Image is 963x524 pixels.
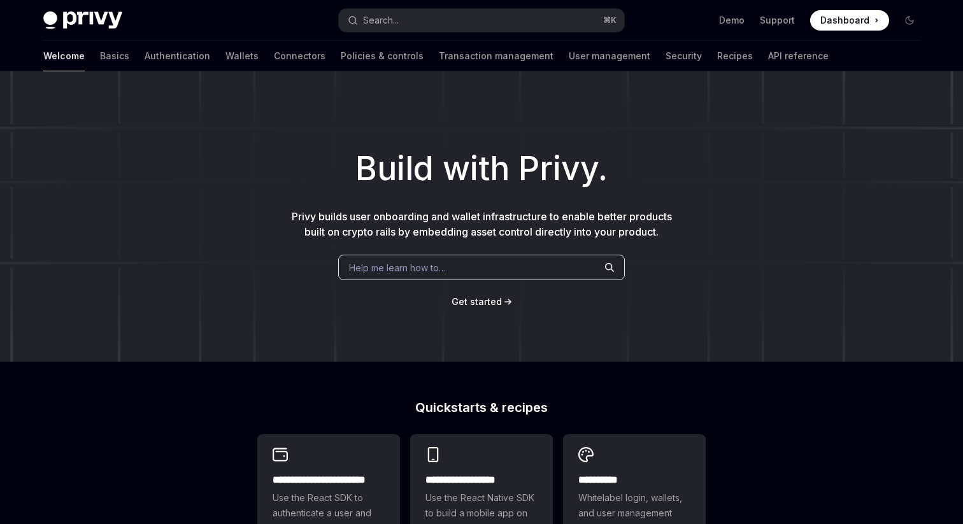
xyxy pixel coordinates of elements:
[820,14,869,27] span: Dashboard
[760,14,795,27] a: Support
[439,41,553,71] a: Transaction management
[719,14,745,27] a: Demo
[43,41,85,71] a: Welcome
[43,11,122,29] img: dark logo
[452,295,502,308] a: Get started
[810,10,889,31] a: Dashboard
[292,210,672,238] span: Privy builds user onboarding and wallet infrastructure to enable better products built on crypto ...
[666,41,702,71] a: Security
[257,401,706,414] h2: Quickstarts & recipes
[20,144,943,194] h1: Build with Privy.
[100,41,129,71] a: Basics
[225,41,259,71] a: Wallets
[452,296,502,307] span: Get started
[145,41,210,71] a: Authentication
[363,13,399,28] div: Search...
[569,41,650,71] a: User management
[341,41,424,71] a: Policies & controls
[899,10,920,31] button: Toggle dark mode
[274,41,325,71] a: Connectors
[717,41,753,71] a: Recipes
[603,15,617,25] span: ⌘ K
[768,41,829,71] a: API reference
[349,261,446,274] span: Help me learn how to…
[339,9,624,32] button: Open search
